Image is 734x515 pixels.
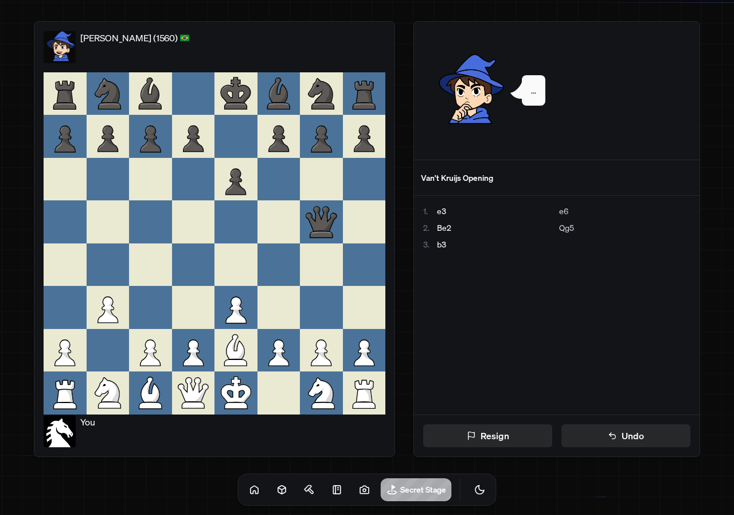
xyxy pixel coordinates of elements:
button: Resign [423,424,552,447]
a: Secret Stage [381,478,452,501]
button: Toggle Theme [468,478,491,501]
span: Qg5 [559,222,574,234]
h1: Secret Stage [400,484,446,495]
img: default.png [44,31,76,61]
span: 2 . [423,222,437,234]
span: b3 [437,238,446,250]
canvas: 3D Raymarching shader [381,478,452,501]
p: [PERSON_NAME] (1560) [80,31,178,45]
span: e6 [559,205,568,217]
img: thinking.png [432,54,506,124]
div: Van't Kruijs Opening [421,172,693,184]
p: You [80,415,95,429]
span: Be2 [437,222,451,234]
span: ... [531,84,536,96]
span: 1 . [423,205,437,217]
span: 3 . [423,238,437,250]
img: horse.png [44,415,76,458]
span: e3 [437,205,446,217]
button: Undo [561,424,690,447]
